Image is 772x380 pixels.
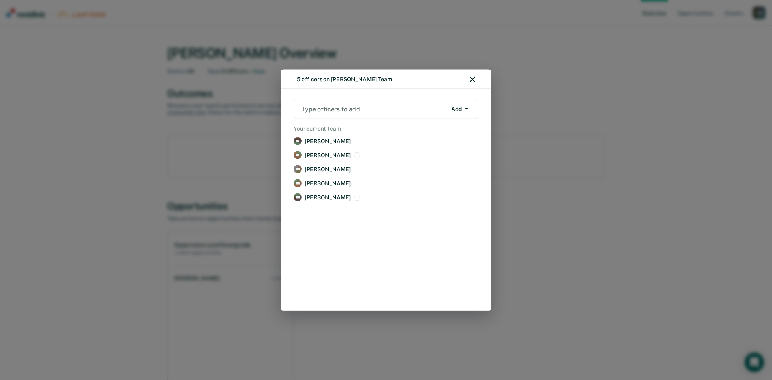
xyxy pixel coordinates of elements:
p: [PERSON_NAME] [305,138,351,144]
p: [PERSON_NAME] [305,180,351,187]
img: This is an excluded officer [354,194,360,201]
p: [PERSON_NAME] [305,166,351,173]
div: 5 officers on [PERSON_NAME] Team [297,76,392,82]
h2: Your current team [292,125,480,132]
a: View supervision staff details for Angela K. Vaughn [292,136,480,146]
a: View supervision staff details for Dwight Drayton [292,164,480,175]
a: View supervision staff details for Jacob Wiegel [292,192,480,203]
a: View supervision staff details for Kenneth Dunlap [292,178,480,189]
button: Add [448,103,472,115]
a: View supervision staff details for Jamie Crosslin [292,150,480,160]
img: This is an excluded officer [354,152,360,158]
p: [PERSON_NAME] [305,194,351,201]
p: [PERSON_NAME] [305,152,351,158]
